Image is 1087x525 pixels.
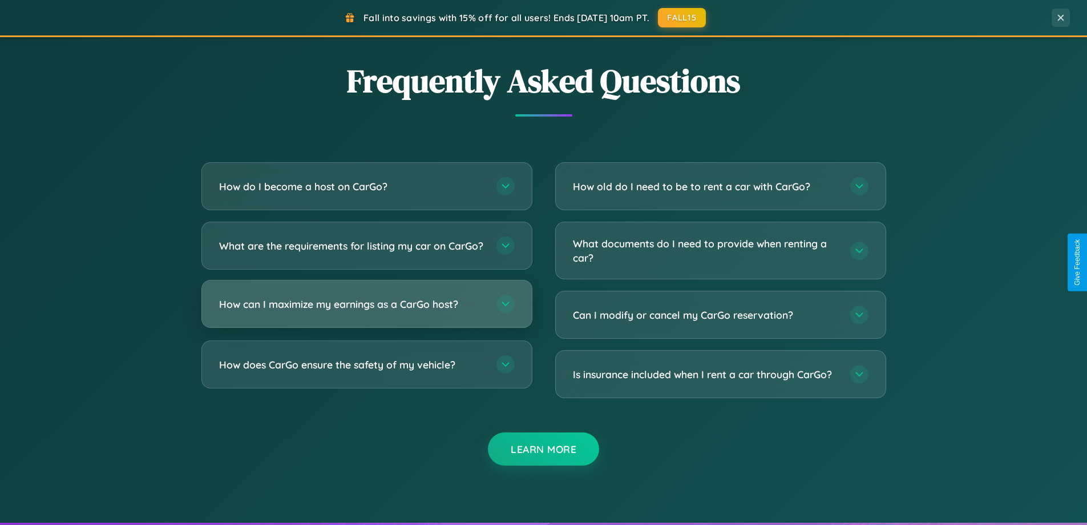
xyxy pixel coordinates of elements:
[219,239,485,253] h3: What are the requirements for listing my car on CarGo?
[573,367,839,382] h3: Is insurance included when I rent a car through CarGo?
[1073,239,1081,286] div: Give Feedback
[219,358,485,372] h3: How does CarGo ensure the safety of my vehicle?
[573,308,839,322] h3: Can I modify or cancel my CarGo reservation?
[219,297,485,311] h3: How can I maximize my earnings as a CarGo host?
[363,12,649,23] span: Fall into savings with 15% off for all users! Ends [DATE] 10am PT.
[573,179,839,194] h3: How old do I need to be to rent a car with CarGo?
[201,59,886,103] h2: Frequently Asked Questions
[658,8,706,27] button: FALL15
[488,432,599,466] button: Learn More
[573,237,839,264] h3: What documents do I need to provide when renting a car?
[219,179,485,194] h3: How do I become a host on CarGo?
